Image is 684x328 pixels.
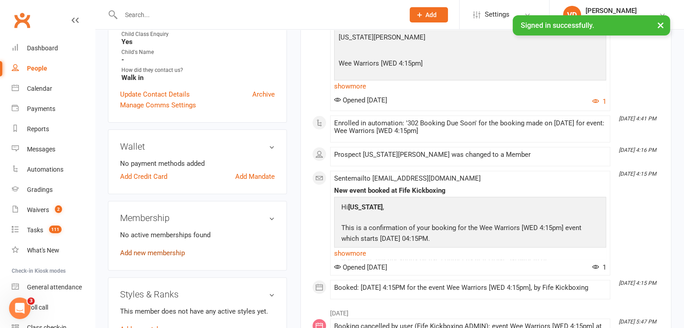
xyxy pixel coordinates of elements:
li: No payment methods added [120,158,275,169]
i: [DATE] 4:15 PM [619,171,656,177]
div: Calendar [27,85,52,92]
span: 3 [27,297,35,305]
div: Waivers [27,206,49,213]
div: New event booked at Fife Kickboxing [334,187,606,195]
span: Sent email to [EMAIL_ADDRESS][DOMAIN_NAME] [334,174,481,182]
a: Clubworx [11,9,33,31]
div: [PERSON_NAME] [586,7,637,15]
div: Gradings [27,186,53,193]
div: Fife Kickboxing [586,15,637,23]
a: Waivers 2 [12,200,95,220]
a: Roll call [12,297,95,318]
strong: Walk in [121,74,275,82]
div: VD [563,6,581,24]
a: Messages [12,139,95,160]
div: Reports [27,125,49,133]
span: 2 [55,205,62,213]
div: How did they contact us? [121,66,275,75]
div: Enrolled in automation: '302 Booking Due Soon' for the booking made on [DATE] for event: Wee Warr... [334,120,606,135]
p: This is a confirmation of your booking for the Wee Warriors [WED 4:15pm] event which starts [DATE... [339,222,601,246]
a: Dashboard [12,38,95,58]
div: Child's Name [121,48,275,57]
h3: Styles & Ranks [120,289,275,299]
div: People [27,65,47,72]
p: Wee Warriors [WED 4:15pm] [336,58,604,71]
a: Manage Comms Settings [120,100,196,111]
span: Add [425,11,437,18]
span: 111 [49,226,62,233]
span: Signed in successfully. [521,21,594,30]
i: [DATE] 4:41 PM [619,115,656,122]
a: General attendance kiosk mode [12,277,95,297]
input: Search... [118,9,398,21]
a: Automations [12,160,95,180]
p: Hi , [339,202,601,215]
a: Reports [12,119,95,139]
a: People [12,58,95,79]
div: Prospect [US_STATE][PERSON_NAME] was changed to a Member [334,151,606,159]
div: Booked: [DATE] 4:15PM for the event Wee Warriors [WED 4:15pm], by Fife Kickboxing [334,284,606,292]
strong: [US_STATE] [348,203,383,211]
button: × [653,15,669,35]
i: [DATE] 4:16 PM [619,147,656,153]
div: Dashboard [27,44,58,52]
a: Update Contact Details [120,89,190,100]
p: No active memberships found [120,230,275,240]
li: [DATE] [312,304,660,318]
span: Opened [DATE] [334,96,387,104]
span: 1 [592,263,606,271]
a: Add Mandate [235,171,275,182]
button: Add [410,7,448,22]
a: Tasks 111 [12,220,95,240]
div: Tasks [27,226,43,234]
a: show more [334,247,606,260]
strong: - [121,56,275,64]
div: Payments [27,105,55,112]
a: show more [334,80,606,93]
div: What's New [27,247,59,254]
span: Opened [DATE] [334,263,387,271]
a: What's New [12,240,95,261]
h3: Membership [120,213,275,223]
a: Add new membership [120,249,185,257]
p: This member does not have any active styles yet. [120,306,275,317]
div: Roll call [27,304,48,311]
button: 1 [592,96,606,107]
i: [DATE] 5:47 PM [619,319,656,325]
a: Archive [252,89,275,100]
h3: Wallet [120,142,275,151]
iframe: Intercom live chat [9,297,31,319]
a: Payments [12,99,95,119]
a: Add Credit Card [120,171,167,182]
a: Gradings [12,180,95,200]
div: Automations [27,166,63,173]
div: General attendance [27,284,82,291]
span: Settings [485,4,510,25]
div: Messages [27,146,55,153]
strong: Yes [121,38,275,46]
i: [DATE] 4:15 PM [619,280,656,286]
a: Calendar [12,79,95,99]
